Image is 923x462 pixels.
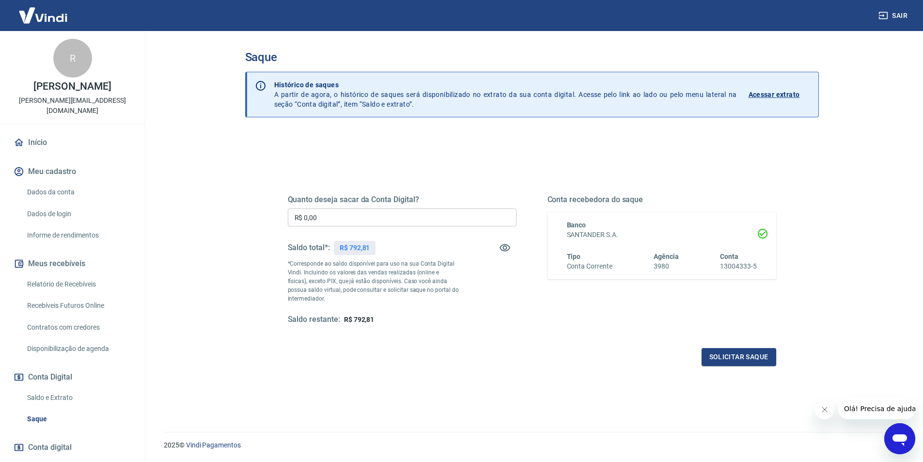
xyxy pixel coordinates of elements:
[23,274,133,294] a: Relatório de Recebíveis
[8,96,137,116] p: [PERSON_NAME][EMAIL_ADDRESS][DOMAIN_NAME]
[12,0,75,30] img: Vindi
[12,161,133,182] button: Meu cadastro
[884,423,915,454] iframe: Botão para abrir a janela de mensagens
[6,7,81,15] span: Olá! Precisa de ajuda?
[274,80,737,109] p: A partir de agora, o histórico de saques será disponibilizado no extrato da sua conta digital. Ac...
[53,39,92,78] div: R
[186,441,241,449] a: Vindi Pagamentos
[12,437,133,458] a: Conta digital
[838,398,915,419] iframe: Mensagem da empresa
[567,253,581,260] span: Tipo
[654,261,679,271] h6: 3980
[23,296,133,316] a: Recebíveis Futuros Online
[548,195,776,205] h5: Conta recebedora do saque
[23,225,133,245] a: Informe de rendimentos
[567,221,586,229] span: Banco
[288,195,516,205] h5: Quanto deseja sacar da Conta Digital?
[344,316,375,323] span: R$ 792,81
[720,253,738,260] span: Conta
[876,7,911,25] button: Sair
[749,80,811,109] a: Acessar extrato
[288,243,330,253] h5: Saldo total*:
[245,50,819,64] h3: Saque
[567,261,612,271] h6: Conta Corrente
[12,366,133,388] button: Conta Digital
[288,259,459,303] p: *Corresponde ao saldo disponível para uso na sua Conta Digital Vindi. Incluindo os valores das ve...
[23,182,133,202] a: Dados da conta
[654,253,679,260] span: Agência
[720,261,757,271] h6: 13004333-5
[33,81,111,92] p: [PERSON_NAME]
[815,400,834,419] iframe: Fechar mensagem
[749,90,800,99] p: Acessar extrato
[164,440,900,450] p: 2025 ©
[12,132,133,153] a: Início
[23,388,133,408] a: Saldo e Extrato
[23,318,133,337] a: Contratos com credores
[12,253,133,274] button: Meus recebíveis
[23,409,133,429] a: Saque
[288,315,340,325] h5: Saldo restante:
[28,441,72,454] span: Conta digital
[23,339,133,359] a: Disponibilização de agenda
[23,204,133,224] a: Dados de login
[567,230,757,240] h6: SANTANDER S.A.
[702,348,776,366] button: Solicitar saque
[274,80,737,90] p: Histórico de saques
[340,243,370,253] p: R$ 792,81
